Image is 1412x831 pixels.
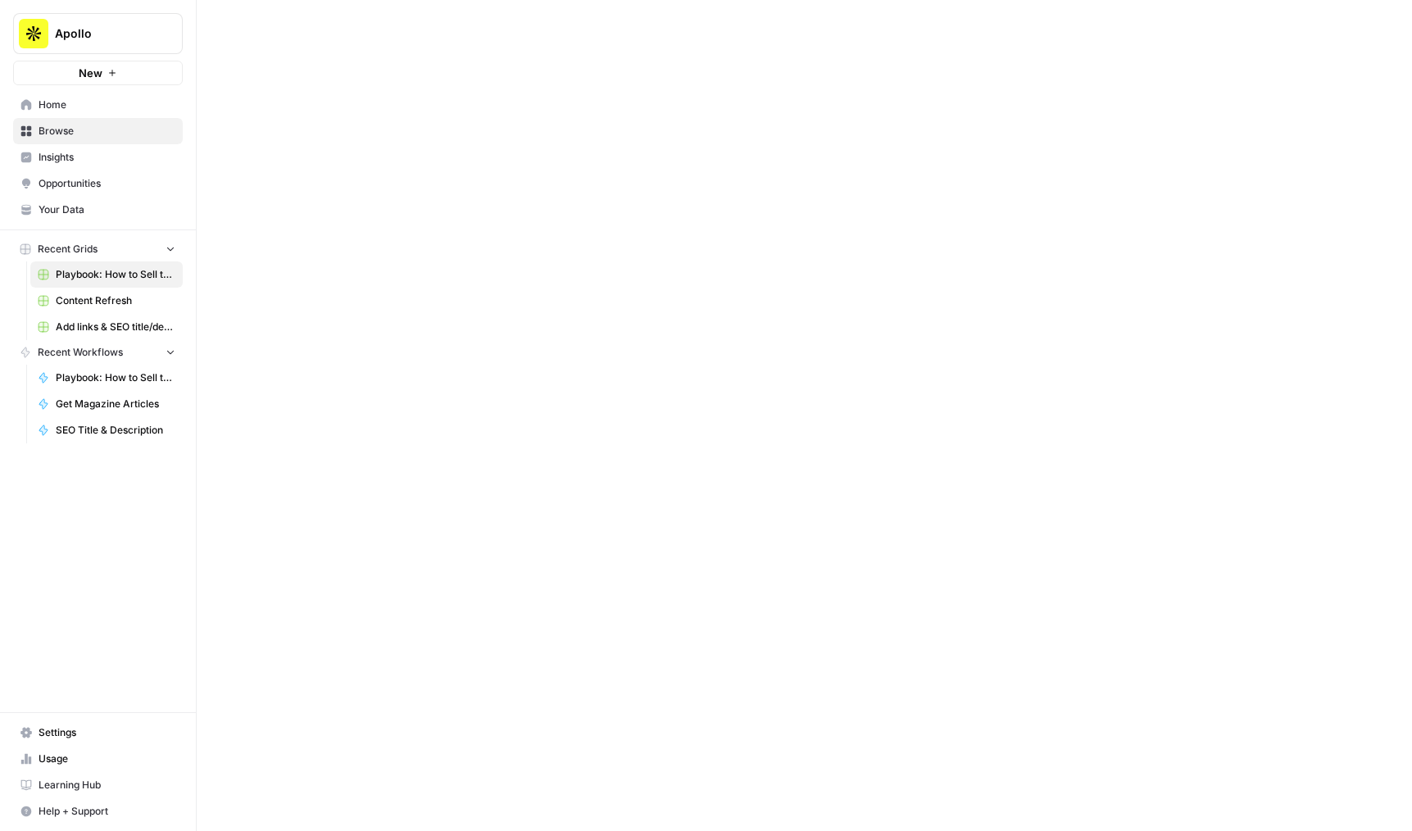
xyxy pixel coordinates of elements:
span: Browse [39,124,175,138]
a: Add links & SEO title/desc to new articles [30,314,183,340]
span: Settings [39,725,175,740]
span: Content Refresh [56,293,175,308]
span: Insights [39,150,175,165]
span: Add links & SEO title/desc to new articles [56,320,175,334]
a: Usage [13,746,183,772]
span: Usage [39,752,175,766]
span: Recent Workflows [38,345,123,360]
a: Opportunities [13,170,183,197]
span: Playbook: How to Sell to "X" Leads Grid [56,267,175,282]
a: Settings [13,720,183,746]
span: Apollo [55,25,154,42]
span: Your Data [39,202,175,217]
a: Insights [13,144,183,170]
span: Opportunities [39,176,175,191]
button: New [13,61,183,85]
a: Browse [13,118,183,144]
span: Home [39,98,175,112]
img: Apollo Logo [19,19,48,48]
a: Playbook: How to Sell to "X" Leads Grid [30,261,183,288]
span: Playbook: How to Sell to "X" Roles [56,370,175,385]
button: Recent Workflows [13,340,183,365]
a: Get Magazine Articles [30,391,183,417]
a: Content Refresh [30,288,183,314]
a: Your Data [13,197,183,223]
button: Workspace: Apollo [13,13,183,54]
button: Help + Support [13,798,183,824]
a: Home [13,92,183,118]
a: SEO Title & Description [30,417,183,443]
span: SEO Title & Description [56,423,175,438]
span: Get Magazine Articles [56,397,175,411]
span: New [79,65,102,81]
span: Recent Grids [38,242,98,257]
button: Recent Grids [13,237,183,261]
span: Learning Hub [39,778,175,792]
span: Help + Support [39,804,175,819]
a: Playbook: How to Sell to "X" Roles [30,365,183,391]
a: Learning Hub [13,772,183,798]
